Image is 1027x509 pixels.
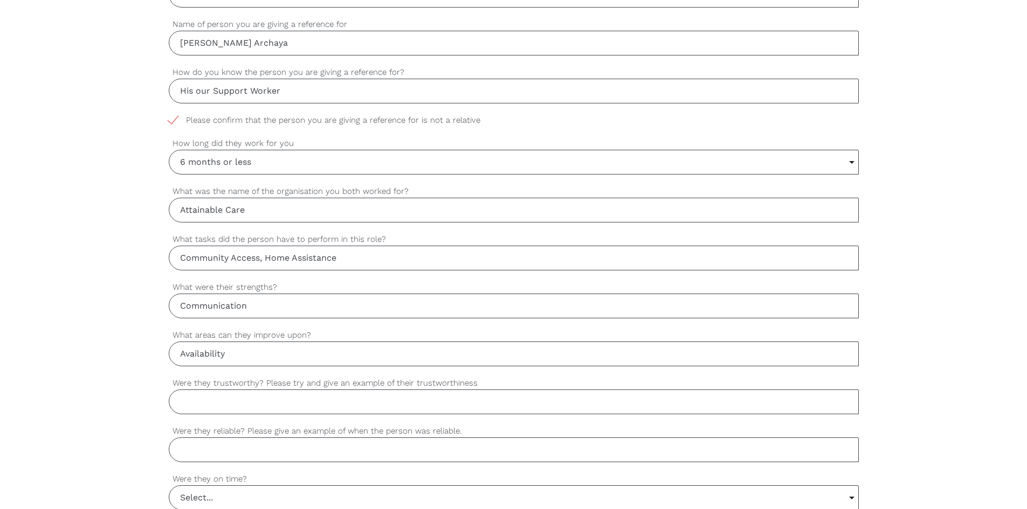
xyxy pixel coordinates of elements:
label: Were they on time? [169,473,859,485]
label: What tasks did the person have to perform in this role? [169,233,859,246]
label: Were they trustworthy? Please try and give an example of their trustworthiness [169,377,859,389]
label: How long did they work for you [169,137,859,150]
label: How do you know the person you are giving a reference for? [169,66,859,79]
label: What were their strengths? [169,281,859,294]
span: Please confirm that the person you are giving a reference for is not a relative [169,114,501,127]
label: Were they reliable? Please give an example of when the person was reliable. [169,425,859,437]
label: What areas can they improve upon? [169,329,859,341]
label: What was the name of the organisation you both worked for? [169,185,859,198]
label: Name of person you are giving a reference for [169,18,859,31]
